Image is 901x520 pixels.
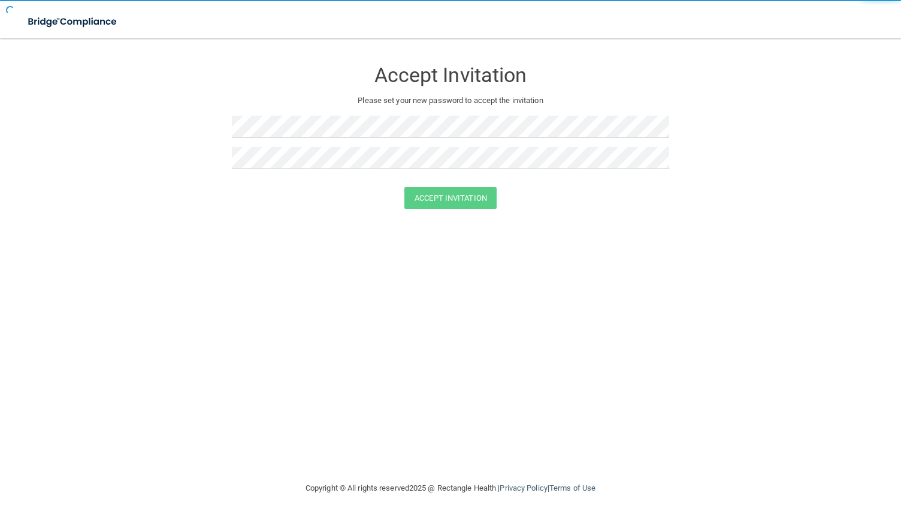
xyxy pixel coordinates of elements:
h3: Accept Invitation [232,64,669,86]
button: Accept Invitation [404,187,497,209]
div: Copyright © All rights reserved 2025 @ Rectangle Health | | [232,469,669,507]
a: Privacy Policy [500,483,547,492]
p: Please set your new password to accept the invitation [241,93,660,108]
a: Terms of Use [549,483,595,492]
img: bridge_compliance_login_screen.278c3ca4.svg [18,10,128,34]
